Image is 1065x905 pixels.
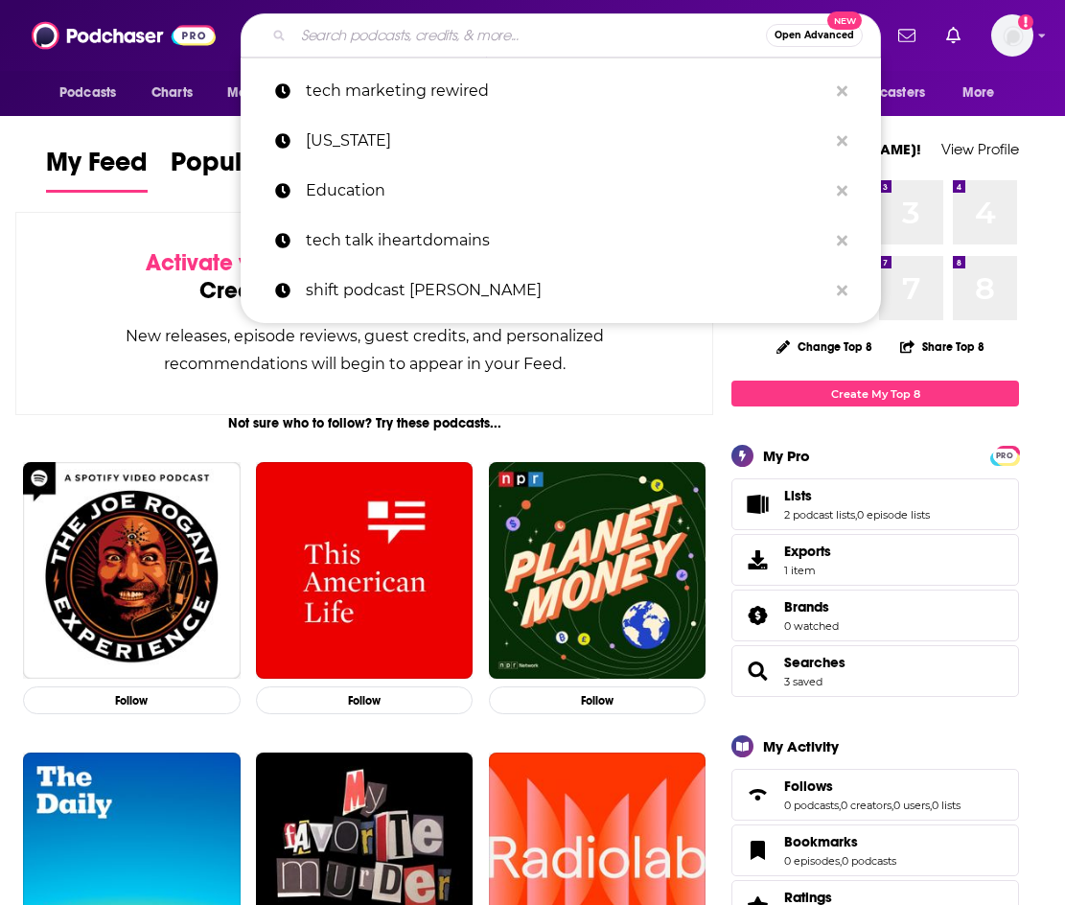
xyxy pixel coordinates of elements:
button: Change Top 8 [765,335,884,359]
button: open menu [949,75,1019,111]
a: 2 podcast lists [784,508,855,522]
span: More [962,80,995,106]
button: open menu [821,75,953,111]
button: Share Top 8 [899,328,985,365]
svg: Add a profile image [1018,14,1033,30]
a: Bookmarks [738,837,776,864]
span: Exports [784,543,831,560]
span: Lists [784,487,812,504]
a: tech marketing rewired [241,66,881,116]
button: Follow [256,686,474,714]
span: Follows [731,769,1019,821]
p: Texas [306,116,827,166]
span: , [930,799,932,812]
div: My Activity [763,737,839,755]
img: Planet Money [489,462,706,680]
div: Not sure who to follow? Try these podcasts... [15,415,713,431]
div: My Pro [763,447,810,465]
span: , [855,508,857,522]
span: 1 item [784,564,831,577]
a: 0 episodes [784,854,840,868]
span: , [891,799,893,812]
a: Popular Feed [171,146,334,193]
span: Open Advanced [775,31,854,40]
a: Brands [784,598,839,615]
a: tech talk iheartdomains [241,216,881,266]
span: Charts [151,80,193,106]
button: open menu [214,75,320,111]
span: New [827,12,862,30]
a: Brands [738,602,776,629]
span: Brands [731,590,1019,641]
a: [US_STATE] [241,116,881,166]
div: Search podcasts, credits, & more... [241,13,881,58]
span: Podcasts [59,80,116,106]
a: 0 podcasts [784,799,839,812]
a: Searches [738,658,776,685]
a: Show notifications dropdown [891,19,923,52]
a: Exports [731,534,1019,586]
span: Follows [784,777,833,795]
img: This American Life [256,462,474,680]
span: Activate your Feed [146,248,342,277]
a: 0 episode lists [857,508,930,522]
span: , [840,854,842,868]
a: 0 creators [841,799,891,812]
a: PRO [993,448,1016,462]
img: User Profile [991,14,1033,57]
button: open menu [46,75,141,111]
p: tech talk iheartdomains [306,216,827,266]
span: Lists [731,478,1019,530]
a: View Profile [941,140,1019,158]
a: Lists [784,487,930,504]
p: shift podcast jennifer strong [306,266,827,315]
span: Bookmarks [731,824,1019,876]
span: PRO [993,449,1016,463]
button: Open AdvancedNew [766,24,863,47]
span: , [839,799,841,812]
span: Logged in as Marketing09 [991,14,1033,57]
p: tech marketing rewired [306,66,827,116]
div: New releases, episode reviews, guest credits, and personalized recommendations will begin to appe... [112,322,616,378]
span: Brands [784,598,829,615]
div: by following Podcasts, Creators, Lists, and other Users! [112,249,616,305]
a: Charts [139,75,204,111]
a: 0 podcasts [842,854,896,868]
a: Show notifications dropdown [938,19,968,52]
button: Follow [23,686,241,714]
span: Bookmarks [784,833,858,850]
span: Popular Feed [171,146,334,190]
p: Education [306,166,827,216]
a: Follows [738,781,776,808]
span: Monitoring [227,80,295,106]
a: 0 watched [784,619,839,633]
span: Searches [731,645,1019,697]
span: Exports [738,546,776,573]
button: Show profile menu [991,14,1033,57]
input: Search podcasts, credits, & more... [293,20,766,51]
img: Podchaser - Follow, Share and Rate Podcasts [32,17,216,54]
button: Follow [489,686,706,714]
a: Education [241,166,881,216]
a: Searches [784,654,845,671]
a: 3 saved [784,675,822,688]
a: Bookmarks [784,833,896,850]
span: My Feed [46,146,148,190]
a: My Feed [46,146,148,193]
a: Lists [738,491,776,518]
a: Create My Top 8 [731,381,1019,406]
a: 0 users [893,799,930,812]
img: The Joe Rogan Experience [23,462,241,680]
a: shift podcast [PERSON_NAME] [241,266,881,315]
a: Follows [784,777,961,795]
a: 0 lists [932,799,961,812]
